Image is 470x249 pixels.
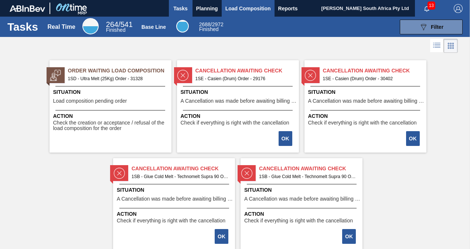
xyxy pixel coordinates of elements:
[278,4,298,13] span: Reports
[68,67,171,75] span: Order Waiting Load Composition
[215,228,229,245] div: Complete task: 2238069
[308,88,425,96] span: Situation
[53,112,170,120] span: Action
[82,18,99,34] div: Real Time
[431,24,443,30] span: Filter
[199,26,219,32] span: Finished
[244,186,361,194] span: Situation
[343,228,357,245] div: Complete task: 2238070
[117,210,233,218] span: Action
[215,229,228,244] button: OK
[117,186,233,194] span: Situation
[176,20,189,33] div: Base Line
[181,98,297,104] span: A Cancellation was made before awaiting billing stage
[177,70,188,81] img: status
[7,23,38,31] h1: Tasks
[244,196,361,202] span: A Cancellation was made before awaiting billing stage
[454,4,463,13] img: Logout
[195,75,293,83] span: 1SE - Casien (Drum) Order - 29176
[225,4,271,13] span: Load Composition
[106,27,126,33] span: Finished
[407,130,420,147] div: Complete task: 2238006
[50,70,61,81] img: status
[196,4,218,13] span: Planning
[199,21,211,27] span: 2688
[53,88,170,96] span: Situation
[53,120,170,132] span: Check the creation or acceptance / refusal of the load composition for the order
[308,120,417,126] span: Check if everything is right with the cancellation
[279,130,293,147] div: Complete task: 2237678
[173,4,189,13] span: Tasks
[428,1,435,10] span: 13
[181,120,289,126] span: Check if everything is right with the cancellation
[400,20,463,34] button: Filter
[199,21,224,27] span: / 2972
[106,20,133,28] span: / 541
[106,21,133,33] div: Real Time
[430,39,444,53] div: List Vision
[68,75,166,83] span: 1SD - Ultra Melt (25Kg) Order - 31328
[241,168,252,179] img: status
[279,131,292,146] button: OK
[106,20,118,28] span: 264
[181,88,297,96] span: Situation
[244,218,353,224] span: Check if everything is right with the cancellation
[48,24,75,30] div: Real Time
[444,39,458,53] div: Card Vision
[305,70,316,81] img: status
[415,3,439,14] button: Notifications
[259,165,362,173] span: Cancellation Awaiting Check
[244,210,361,218] span: Action
[117,218,225,224] span: Check if everything is right with the cancellation
[308,98,425,104] span: A Cancellation was made before awaiting billing stage
[117,196,233,202] span: A Cancellation was made before awaiting billing stage
[195,67,299,75] span: Cancellation Awaiting Check
[323,67,426,75] span: Cancellation Awaiting Check
[181,112,297,120] span: Action
[132,165,235,173] span: Cancellation Awaiting Check
[132,173,229,181] span: 1SB - Glue Cold Melt - Technomelt Supra 90 Order - 23407
[323,75,420,83] span: 1SE - Casien (Drum) Order - 30402
[342,229,356,244] button: OK
[199,22,224,32] div: Base Line
[259,173,357,181] span: 1SB - Glue Cold Melt - Technomelt Supra 90 Order - 29305
[406,131,420,146] button: OK
[142,24,166,30] div: Base Line
[114,168,125,179] img: status
[308,112,425,120] span: Action
[10,5,45,12] img: TNhmsLtSVTkK8tSr43FrP2fwEKptu5GPRR3wAAAABJRU5ErkJggg==
[53,98,127,104] span: Load composition pending order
